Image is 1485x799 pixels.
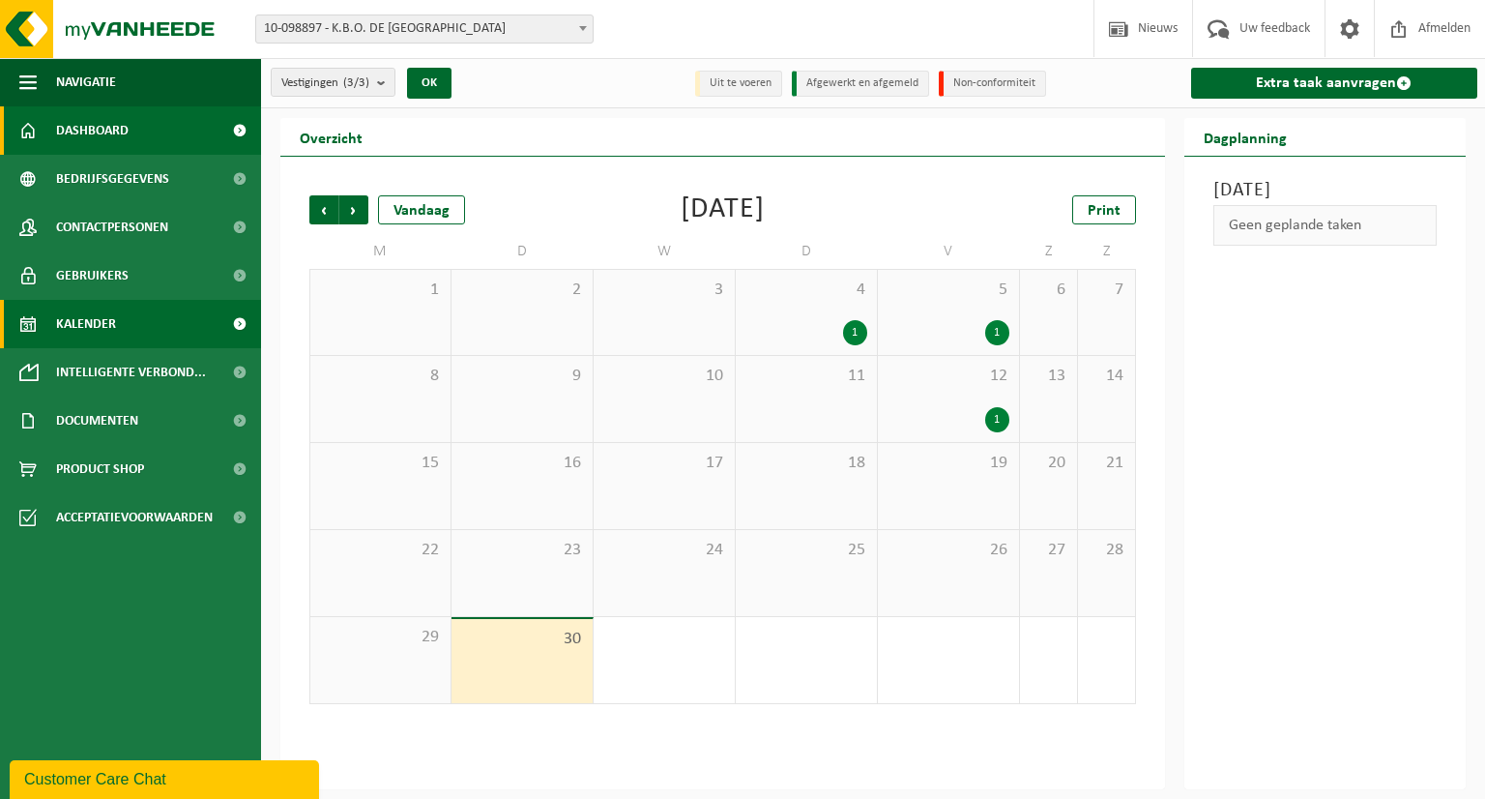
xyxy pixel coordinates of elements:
span: Documenten [56,397,138,445]
h3: [DATE] [1213,176,1438,205]
div: 1 [843,320,867,345]
td: M [309,234,451,269]
span: 13 [1030,366,1067,387]
button: Vestigingen(3/3) [271,68,395,97]
td: W [594,234,736,269]
li: Afgewerkt en afgemeld [792,71,929,97]
span: 26 [888,540,1009,561]
span: Volgende [339,195,368,224]
span: Bedrijfsgegevens [56,155,169,203]
div: 1 [985,407,1009,432]
span: 4 [745,280,867,301]
li: Uit te voeren [695,71,782,97]
span: 24 [603,540,725,561]
span: 2 [461,280,583,301]
span: 29 [320,627,441,648]
span: Kalender [56,300,116,348]
td: D [736,234,878,269]
span: 21 [1088,453,1125,474]
span: Print [1088,203,1121,219]
span: 11 [745,366,867,387]
span: Acceptatievoorwaarden [56,493,213,542]
span: 10-098897 - K.B.O. DE KAMELEON - OUDENAARDE [255,15,594,44]
span: 25 [745,540,867,561]
span: 22 [320,540,441,561]
h2: Dagplanning [1184,118,1306,156]
span: Contactpersonen [56,203,168,252]
span: 28 [1088,540,1125,561]
li: Non-conformiteit [939,71,1046,97]
span: 1 [320,280,441,301]
div: 1 [985,320,1009,345]
div: [DATE] [681,195,765,224]
span: 17 [603,453,725,474]
h2: Overzicht [280,118,382,156]
span: 8 [320,366,441,387]
span: Dashboard [56,106,129,155]
span: 27 [1030,540,1067,561]
a: Print [1072,195,1136,224]
span: 30 [461,629,583,650]
span: 12 [888,366,1009,387]
span: Vorige [309,195,338,224]
count: (3/3) [343,76,369,89]
td: Z [1078,234,1136,269]
span: Vestigingen [281,69,369,98]
span: 14 [1088,366,1125,387]
div: Geen geplande taken [1213,205,1438,246]
span: 7 [1088,280,1125,301]
iframe: chat widget [10,756,323,799]
span: 5 [888,280,1009,301]
span: Product Shop [56,445,144,493]
span: 10 [603,366,725,387]
div: Vandaag [378,195,465,224]
span: 9 [461,366,583,387]
span: 16 [461,453,583,474]
span: 20 [1030,453,1067,474]
span: 15 [320,453,441,474]
span: Intelligente verbond... [56,348,206,397]
span: 18 [745,453,867,474]
span: 6 [1030,280,1067,301]
span: 23 [461,540,583,561]
a: Extra taak aanvragen [1191,68,1478,99]
td: Z [1020,234,1078,269]
td: D [451,234,594,269]
td: V [878,234,1020,269]
button: OK [407,68,451,99]
span: 19 [888,453,1009,474]
span: 3 [603,280,725,301]
span: Gebruikers [56,252,129,300]
span: Navigatie [56,58,116,106]
span: 10-098897 - K.B.O. DE KAMELEON - OUDENAARDE [256,15,593,43]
